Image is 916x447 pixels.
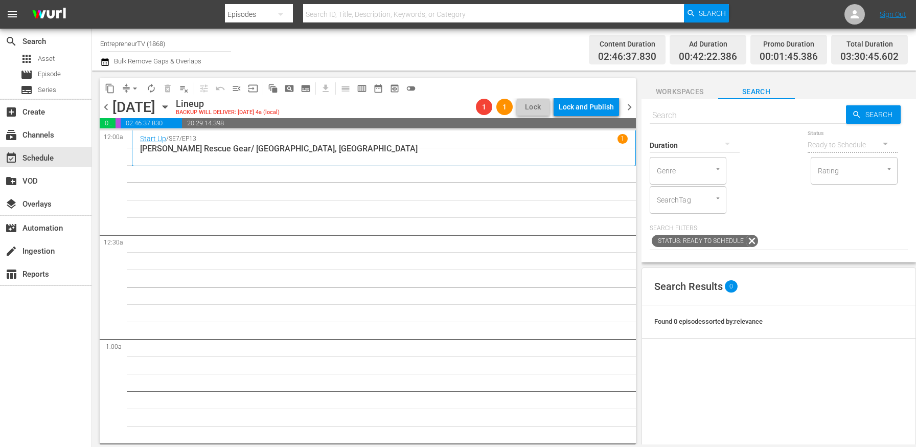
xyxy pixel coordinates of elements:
img: ans4CAIJ8jUAAAAAAAAAAAAAAAAAAAAAAAAgQb4GAAAAAAAAAAAAAAAAAAAAAAAAJMjXAAAAAAAAAAAAAAAAAAAAAAAAgAT5G... [25,3,74,27]
span: 03:30:45.602 [840,51,899,63]
button: Open [713,193,723,203]
span: chevron_right [623,101,636,114]
span: subscriptions [5,129,17,141]
div: Promo Duration [760,37,818,51]
span: 00:01:45.386 [116,118,121,128]
span: Overlays [5,198,17,210]
span: 20:29:14.398 [182,118,636,128]
button: Lock and Publish [554,98,619,116]
span: Search Results [654,280,723,293]
span: auto_awesome_motion_outlined [268,83,278,94]
div: Content Duration [598,37,656,51]
span: calendar_view_week_outlined [357,83,367,94]
a: Sign Out [880,10,906,18]
button: Open [713,164,723,174]
span: 02:46:37.830 [121,118,182,128]
span: Episode [38,69,61,79]
button: Open [884,164,894,174]
span: arrow_drop_down [130,83,140,94]
span: Select an event to delete [159,80,176,97]
span: 1 [476,103,492,111]
div: Ad Duration [679,37,737,51]
span: menu [6,8,18,20]
span: 00:42:22.386 [679,51,737,63]
span: 00:01:45.386 [760,51,818,63]
p: / [166,135,169,142]
span: input [248,83,258,94]
span: content_copy [105,83,115,94]
span: pageview_outlined [284,83,294,94]
span: date_range_outlined [373,83,383,94]
span: playlist_remove_outlined [179,83,189,94]
span: compress [121,83,131,94]
span: Schedule [5,152,17,164]
span: toggle_off [406,83,416,94]
span: chevron_left [100,101,112,114]
span: Copy Lineup [102,80,118,97]
span: Automation [5,222,17,234]
span: 1 [496,103,513,111]
button: Search [846,105,901,124]
span: Episode [20,69,33,81]
span: Search [699,4,726,23]
div: BACKUP WILL DELIVER: [DATE] 4a (local) [176,109,280,116]
span: Create [5,106,17,118]
span: 0 [725,280,738,293]
span: Ingestion [5,245,17,257]
span: Series [38,85,56,95]
div: Ready to Schedule [808,130,898,159]
span: menu_open [232,83,242,94]
a: Start Up [140,135,166,143]
span: Remove Gaps & Overlaps [118,80,143,97]
p: 1 [621,135,624,142]
span: Month Calendar View [370,80,386,97]
div: [DATE] [112,99,155,116]
span: Workspaces [642,85,718,98]
span: Revert to Primary Episode [212,80,228,97]
p: SE7 / [169,135,182,142]
span: Asset [38,54,55,64]
span: View Backup [386,80,403,97]
span: preview_outlined [390,83,400,94]
span: Asset [20,53,33,65]
span: Reports [5,268,17,280]
p: [PERSON_NAME] Rescue Gear/ [GEOGRAPHIC_DATA], [GEOGRAPHIC_DATA] [140,144,628,153]
span: Search [5,35,17,48]
span: Series [20,84,33,96]
span: Found 0 episodes sorted by: relevance [654,318,763,325]
div: Total Duration [840,37,899,51]
span: 02:46:37.830 [598,51,656,63]
span: VOD [5,175,17,187]
p: Search Filters: [650,224,908,233]
p: EP13 [182,135,196,142]
span: subtitles_outlined [301,83,311,94]
div: Lineup [176,98,280,109]
span: Search [861,105,901,124]
span: Lock [521,102,545,113]
span: Create Search Block [281,80,297,97]
span: autorenew_outlined [146,83,156,94]
div: Lock and Publish [559,98,614,116]
span: Search [718,85,795,98]
button: Lock [517,99,549,116]
span: Bulk Remove Gaps & Overlaps [112,57,201,65]
span: 24 hours Lineup View is OFF [403,80,419,97]
span: 00:42:22.386 [100,118,116,128]
button: Search [684,4,729,23]
span: Status: Ready to Schedule [652,235,746,247]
